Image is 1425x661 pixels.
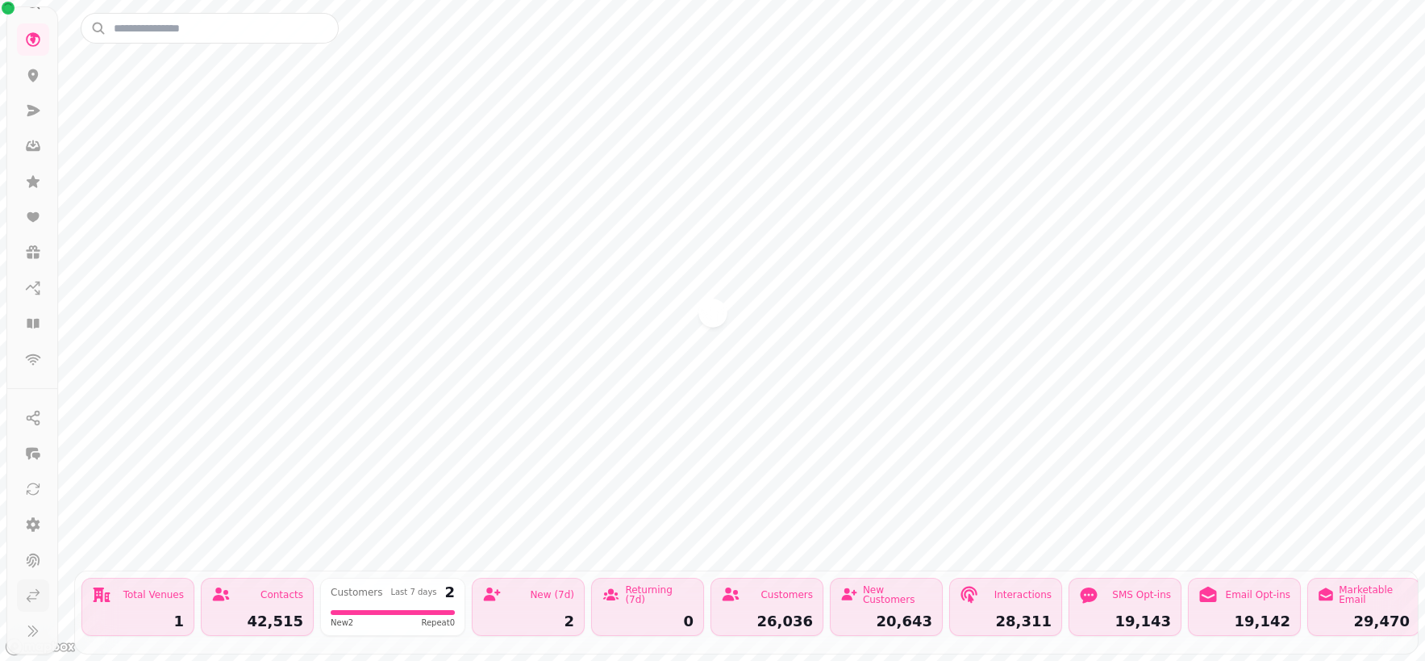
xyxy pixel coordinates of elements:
div: Interactions [994,590,1052,600]
div: 1 [92,614,184,629]
div: Customers [331,588,383,597]
div: 2 [444,585,455,600]
div: Contacts [260,590,303,600]
div: Last 7 days [390,588,436,596]
div: Total Venues [123,590,184,600]
div: New (7d) [530,590,574,600]
div: 19,143 [1079,614,1171,629]
div: Email Opt-ins [1226,590,1290,600]
div: New Customers [863,585,932,605]
div: 28,311 [960,614,1052,629]
div: 26,036 [721,614,813,629]
div: 20,643 [840,614,932,629]
a: Mapbox logo [5,638,76,656]
div: Returning (7d) [625,585,694,605]
div: Map marker [700,300,726,331]
span: Repeat 0 [421,617,455,629]
div: 42,515 [211,614,303,629]
span: New 2 [331,617,353,629]
div: Customers [760,590,813,600]
div: 0 [602,614,694,629]
div: Marketable Email [1339,585,1410,605]
button: The Newsroom [700,300,726,326]
div: 29,470 [1318,614,1410,629]
div: 2 [482,614,574,629]
div: SMS Opt-ins [1112,590,1171,600]
div: 19,142 [1198,614,1290,629]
